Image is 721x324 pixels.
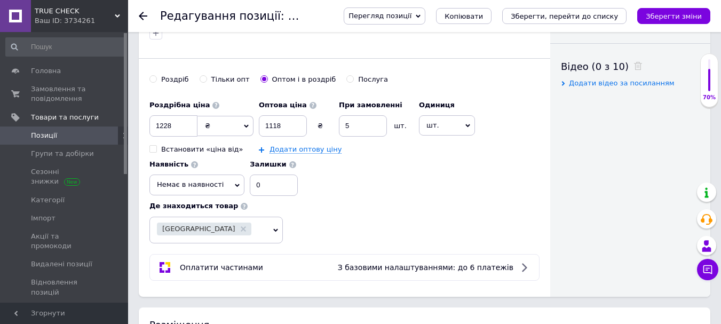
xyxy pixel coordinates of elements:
span: Немає в наявності [157,180,224,188]
span: Позиції [31,131,57,140]
b: Залишки [250,160,286,168]
strong: Матеріал: [11,67,44,75]
span: Копіювати [445,12,483,20]
p: Будь в тренді разом з від ! Модель вдало вписується в спортивний та міський стиль, доповнюючи тві... [11,11,178,77]
button: Зберегти зміни [637,8,710,24]
span: З базовими налаштуваннями: до 6 платежів [338,263,513,272]
b: Наявність [149,160,188,168]
div: Тільки опт [211,75,250,84]
strong: шапкою [80,12,107,20]
span: Додати відео за посиланням [569,79,675,87]
input: - [250,175,298,196]
div: Роздріб [161,75,189,84]
input: 0 [339,115,387,137]
button: Чат з покупцем [697,259,718,280]
input: Пошук [5,37,126,57]
b: Оптова ціна [259,101,307,109]
div: 70% Якість заповнення [700,53,718,107]
input: 0 [259,115,307,137]
div: Послуга [358,75,388,84]
li: ширина 19 см добре тягнеться до 30см. [32,131,157,154]
span: Групи та добірки [31,149,94,159]
div: 70% [701,94,718,101]
i: Зберегти зміни [646,12,702,20]
li: 100% котон [32,84,157,96]
strong: Розмір: [11,104,36,112]
h1: Редагування позиції: Шапка The North Face TNF light grey one size колір світло-сірий [160,10,657,22]
body: Редактор, 68262D88-67E6-4336-9A77-97A11F6C4EF6 [11,11,178,154]
li: висота 20 см. [32,120,157,131]
div: Повернутися назад [139,12,147,20]
span: Перегляд позиції [348,12,411,20]
span: Сезонні знижки [31,167,99,186]
span: Оплатити частинами [180,263,263,272]
label: Одиниця [419,100,475,110]
span: ₴ [205,122,210,130]
div: Ваш ID: 3734261 [35,16,128,26]
label: При замовленні [339,100,414,110]
span: Товари та послуги [31,113,99,122]
span: Категорії [31,195,65,205]
span: Акції та промокоди [31,232,99,251]
span: Замовлення та повідомлення [31,84,99,104]
button: Зберегти, перейти до списку [502,8,627,24]
span: Головна [31,66,61,76]
a: Додати оптову ціну [270,145,342,154]
b: Роздрібна ціна [149,101,210,109]
div: Оптом і в роздріб [272,75,336,84]
div: шт. [387,121,414,131]
strong: The North Face [117,12,168,20]
span: Відновлення позицій [31,278,99,297]
div: Встановити «ціна від» [161,145,243,154]
div: ₴ [307,121,334,131]
body: Редактор, 8BA24838-8725-43D3-99A9-9659AF72C7BF [11,11,178,154]
span: TRUE CHECK [35,6,115,16]
input: 0 [149,115,197,137]
button: Копіювати [436,8,492,24]
span: шт. [419,115,475,136]
span: [GEOGRAPHIC_DATA] [162,225,235,232]
span: Імпорт [31,214,56,223]
b: Де знаходиться товар [149,202,238,210]
span: Видалені позиції [31,259,92,269]
i: Зберегти, перейти до списку [511,12,618,20]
